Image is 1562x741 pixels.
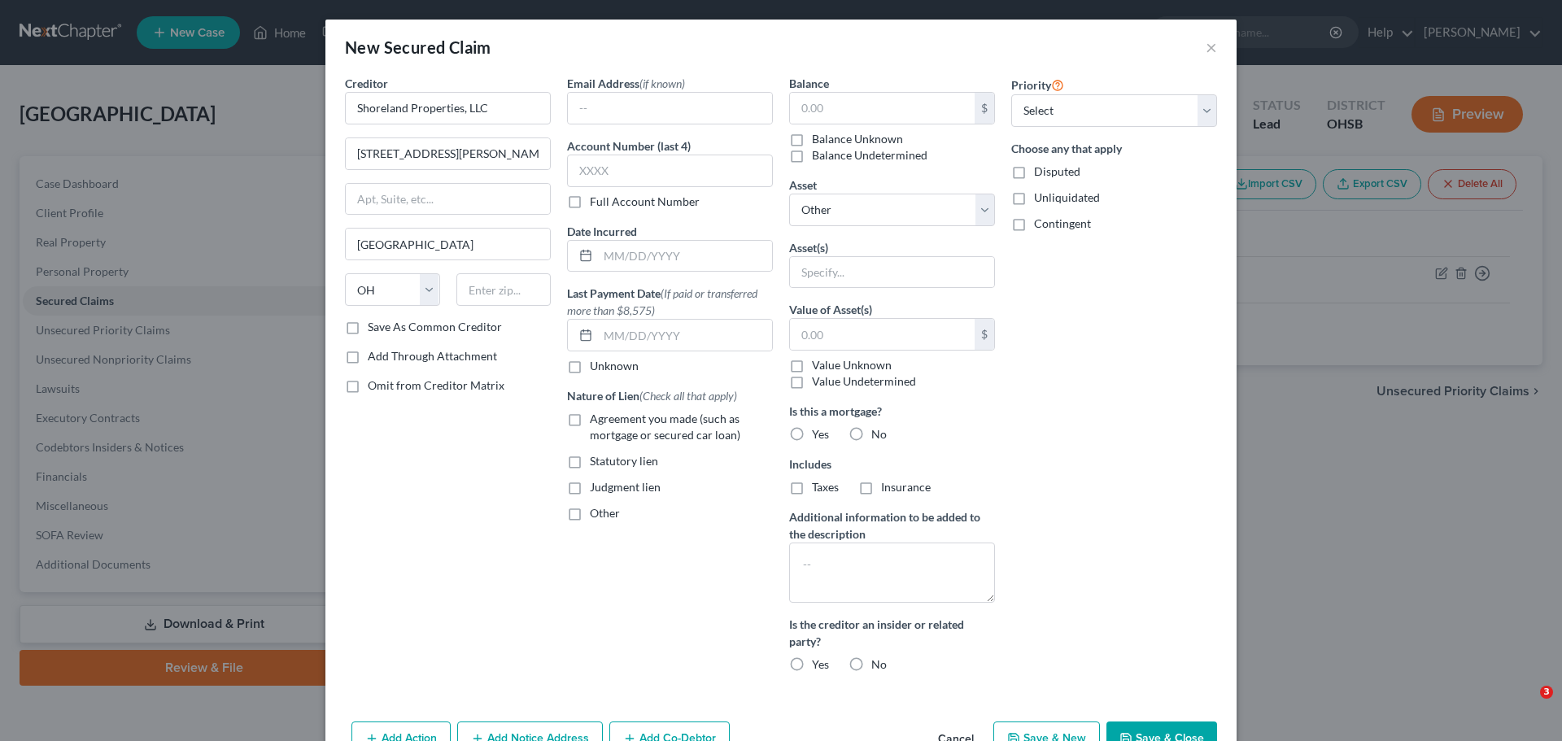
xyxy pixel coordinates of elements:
input: Enter address... [346,138,550,169]
label: Includes [789,455,995,473]
input: -- [568,93,772,124]
label: Is this a mortgage? [789,403,995,420]
span: Contingent [1034,216,1091,230]
span: Omit from Creditor Matrix [368,378,504,392]
span: Other [590,506,620,520]
label: Last Payment Date [567,285,773,319]
label: Nature of Lien [567,387,737,404]
label: Add Through Attachment [368,348,497,364]
label: Date Incurred [567,223,637,240]
label: Balance [789,75,829,92]
button: × [1206,37,1217,57]
span: Disputed [1034,164,1080,178]
input: Search creditor by name... [345,92,551,124]
iframe: Intercom live chat [1507,686,1546,725]
span: Yes [812,657,829,671]
input: XXXX [567,155,773,187]
span: Agreement you made (such as mortgage or secured car loan) [590,412,740,442]
span: No [871,657,887,671]
span: (If paid or transferred more than $8,575) [567,286,757,317]
input: 0.00 [790,93,975,124]
span: Statutory lien [590,454,658,468]
span: (if known) [639,76,685,90]
input: Enter zip... [456,273,552,306]
input: Specify... [790,257,994,288]
span: Creditor [345,76,388,90]
span: 3 [1540,686,1553,699]
label: Balance Unknown [812,131,903,147]
label: Balance Undetermined [812,147,927,163]
label: Save As Common Creditor [368,319,502,335]
label: Email Address [567,75,685,92]
span: Insurance [881,480,931,494]
div: $ [975,93,994,124]
span: Unliquidated [1034,190,1100,204]
label: Additional information to be added to the description [789,508,995,543]
label: Choose any that apply [1011,140,1217,157]
span: Judgment lien [590,480,661,494]
input: Enter city... [346,229,550,259]
label: Value of Asset(s) [789,301,872,318]
label: Full Account Number [590,194,700,210]
span: (Check all that apply) [639,389,737,403]
label: Asset(s) [789,239,828,256]
input: 0.00 [790,319,975,350]
input: MM/DD/YYYY [598,320,772,351]
div: New Secured Claim [345,36,491,59]
label: Value Undetermined [812,373,916,390]
span: Asset [789,178,817,192]
label: Unknown [590,358,639,374]
div: $ [975,319,994,350]
label: Priority [1011,75,1064,94]
span: No [871,427,887,441]
input: MM/DD/YYYY [598,241,772,272]
label: Is the creditor an insider or related party? [789,616,995,650]
label: Account Number (last 4) [567,137,691,155]
input: Apt, Suite, etc... [346,184,550,215]
span: Taxes [812,480,839,494]
label: Value Unknown [812,357,892,373]
span: Yes [812,427,829,441]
